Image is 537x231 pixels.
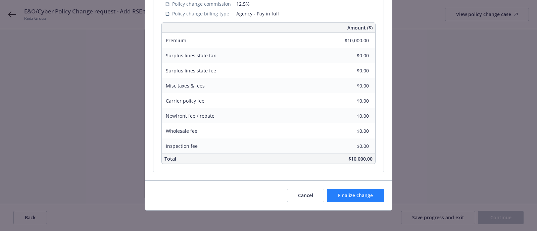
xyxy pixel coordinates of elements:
span: Amount ($) [347,24,373,31]
button: Cancel [287,189,324,202]
input: 0.00 [329,111,373,121]
span: Surplus lines state tax [166,52,216,59]
span: Agency - Pay in full [236,10,372,17]
span: Misc taxes & fees [166,82,205,89]
input: 0.00 [329,51,373,61]
span: Policy change billing type [172,10,229,17]
span: Surplus lines state fee [166,67,216,74]
span: Cancel [298,192,313,198]
button: Finalize change [327,189,384,202]
input: 0.00 [329,36,373,46]
input: 0.00 [329,126,373,136]
span: Policy change commission [172,0,231,7]
span: $10,000.00 [348,156,373,162]
input: 0.00 [329,96,373,106]
span: Newfront fee / rebate [166,113,214,119]
span: Carrier policy fee [166,98,204,104]
span: Wholesale fee [166,128,197,134]
span: Premium [166,37,186,44]
input: 0.00 [329,66,373,76]
span: 12.5% [236,0,372,7]
span: Total [164,156,176,162]
input: 0.00 [329,81,373,91]
input: 0.00 [329,141,373,151]
span: Finalize change [338,192,373,198]
span: Inspection fee [166,143,198,149]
